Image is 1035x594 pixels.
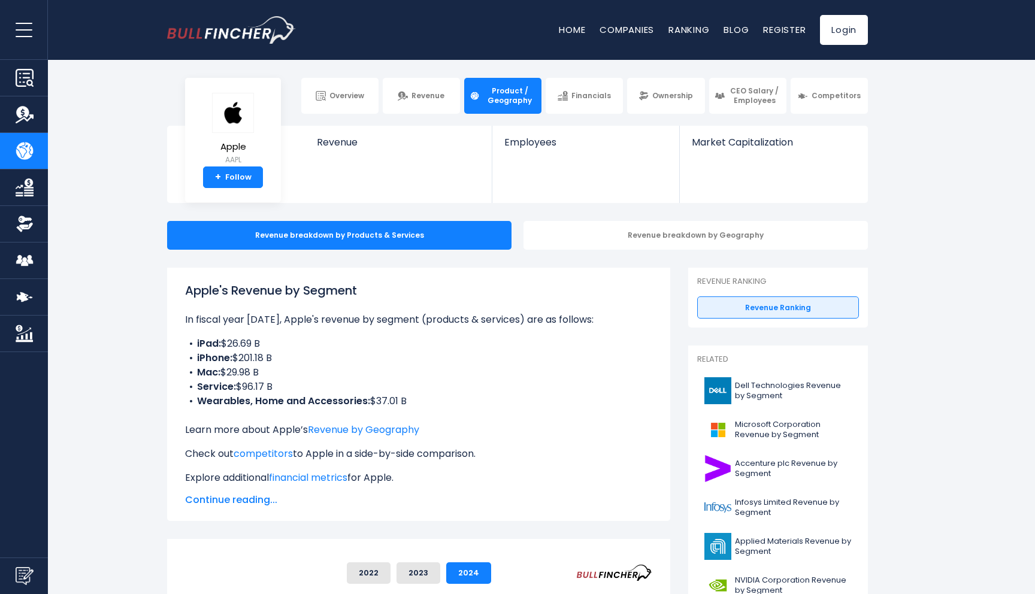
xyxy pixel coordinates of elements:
[697,296,859,319] a: Revenue Ranking
[383,78,460,114] a: Revenue
[269,471,347,484] a: financial metrics
[704,455,731,482] img: ACN logo
[697,452,859,485] a: Accenture plc Revenue by Segment
[559,23,585,36] a: Home
[680,126,867,168] a: Market Capitalization
[523,221,868,250] div: Revenue breakdown by Geography
[735,420,852,440] span: Microsoft Corporation Revenue by Segment
[704,533,731,560] img: AMAT logo
[185,313,652,327] p: In fiscal year [DATE], Apple's revenue by segment (products & services) are as follows:
[735,537,852,557] span: Applied Materials Revenue by Segment
[492,126,679,168] a: Employees
[185,471,652,485] p: Explore additional for Apple.
[185,337,652,351] li: $26.69 B
[308,423,419,437] a: Revenue by Geography
[697,491,859,524] a: Infosys Limited Revenue by Segment
[483,86,536,105] span: Product / Geography
[301,78,379,114] a: Overview
[212,142,254,152] span: Apple
[697,354,859,365] p: Related
[185,394,652,408] li: $37.01 B
[197,351,232,365] b: iPhone:
[185,447,652,461] p: Check out to Apple in a side-by-side comparison.
[16,215,34,233] img: Ownership
[692,137,855,148] span: Market Capitalization
[329,91,364,101] span: Overview
[600,23,654,36] a: Companies
[504,137,667,148] span: Employees
[709,78,786,114] a: CEO Salary / Employees
[212,154,254,165] small: AAPL
[185,281,652,299] h1: Apple's Revenue by Segment
[234,447,293,460] a: competitors
[704,377,731,404] img: DELL logo
[197,394,370,408] b: Wearables, Home and Accessories:
[763,23,806,36] a: Register
[546,78,623,114] a: Financials
[317,137,480,148] span: Revenue
[735,381,852,401] span: Dell Technologies Revenue by Segment
[820,15,868,45] a: Login
[791,78,868,114] a: Competitors
[627,78,704,114] a: Ownership
[735,459,852,479] span: Accenture plc Revenue by Segment
[305,126,492,168] a: Revenue
[215,172,221,183] strong: +
[197,337,221,350] b: iPad:
[167,221,512,250] div: Revenue breakdown by Products & Services
[185,380,652,394] li: $96.17 B
[724,23,749,36] a: Blog
[185,423,652,437] p: Learn more about Apple’s
[211,92,255,167] a: Apple AAPL
[697,374,859,407] a: Dell Technologies Revenue by Segment
[704,416,731,443] img: MSFT logo
[197,365,220,379] b: Mac:
[571,91,611,101] span: Financials
[697,413,859,446] a: Microsoft Corporation Revenue by Segment
[397,562,440,584] button: 2023
[704,494,731,521] img: INFY logo
[167,16,296,44] a: Go to homepage
[697,277,859,287] p: Revenue Ranking
[464,78,541,114] a: Product / Geography
[697,530,859,563] a: Applied Materials Revenue by Segment
[728,86,781,105] span: CEO Salary / Employees
[652,91,693,101] span: Ownership
[185,365,652,380] li: $29.98 B
[167,16,296,44] img: bullfincher logo
[411,91,444,101] span: Revenue
[812,91,861,101] span: Competitors
[735,498,852,518] span: Infosys Limited Revenue by Segment
[185,493,652,507] span: Continue reading...
[203,166,263,188] a: +Follow
[446,562,491,584] button: 2024
[668,23,709,36] a: Ranking
[347,562,391,584] button: 2022
[185,351,652,365] li: $201.18 B
[197,380,236,393] b: Service:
